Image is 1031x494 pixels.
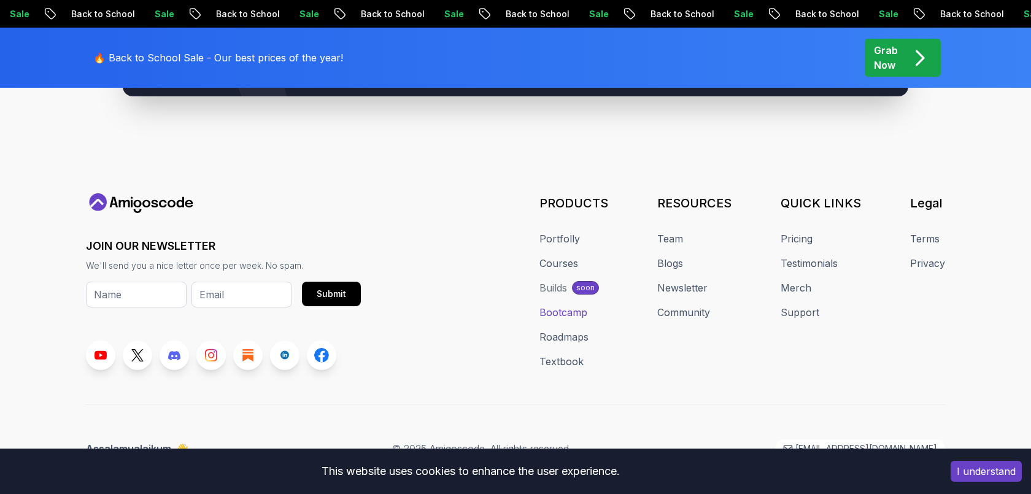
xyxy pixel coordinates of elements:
a: Roadmaps [539,330,589,344]
a: Newsletter [657,280,708,295]
a: Portfolly [539,231,580,246]
a: Textbook [539,354,584,369]
div: This website uses cookies to enhance the user experience. [9,458,932,485]
a: Twitter link [123,341,152,370]
p: Sale [288,8,327,20]
a: Support [781,305,819,320]
div: Builds [539,280,567,295]
a: Courses [539,256,578,271]
h3: Legal [910,195,945,212]
a: Community [657,305,710,320]
p: We'll send you a nice letter once per week. No spam. [86,260,361,272]
a: Discord link [160,341,189,370]
p: [EMAIL_ADDRESS][DOMAIN_NAME] [795,442,937,455]
a: Youtube link [86,341,115,370]
a: Terms [910,231,940,246]
p: Back to School [784,8,867,20]
input: Name [86,282,187,307]
h3: QUICK LINKS [781,195,861,212]
p: Grab Now [874,43,898,72]
p: Back to School [494,8,577,20]
h3: PRODUCTS [539,195,608,212]
p: Back to School [60,8,143,20]
p: Sale [722,8,762,20]
h3: JOIN OUR NEWSLETTER [86,237,361,255]
div: Submit [317,288,346,300]
a: Blog link [233,341,263,370]
p: Sale [433,8,472,20]
p: Back to School [929,8,1012,20]
a: Blogs [657,256,683,271]
a: Bootcamp [539,305,587,320]
p: Sale [143,8,182,20]
a: Privacy [910,256,945,271]
p: Sale [577,8,617,20]
p: 🔥 Back to School Sale - Our best prices of the year! [93,50,343,65]
p: Back to School [349,8,433,20]
h3: RESOURCES [657,195,732,212]
span: 👋 [176,441,189,456]
a: Team [657,231,683,246]
a: Pricing [781,231,813,246]
a: Merch [781,280,811,295]
a: [EMAIL_ADDRESS][DOMAIN_NAME] [775,439,945,458]
input: Email [191,282,292,307]
a: Facebook link [307,341,336,370]
a: Instagram link [196,341,226,370]
a: LinkedIn link [270,341,299,370]
p: Sale [867,8,906,20]
a: Testimonials [781,256,838,271]
button: Accept cookies [951,461,1022,482]
p: Back to School [204,8,288,20]
button: Submit [302,282,361,306]
p: Back to School [639,8,722,20]
p: soon [576,283,595,293]
p: Assalamualaikum [86,441,188,456]
p: © 2025 Amigoscode. All rights reserved. [392,441,571,456]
